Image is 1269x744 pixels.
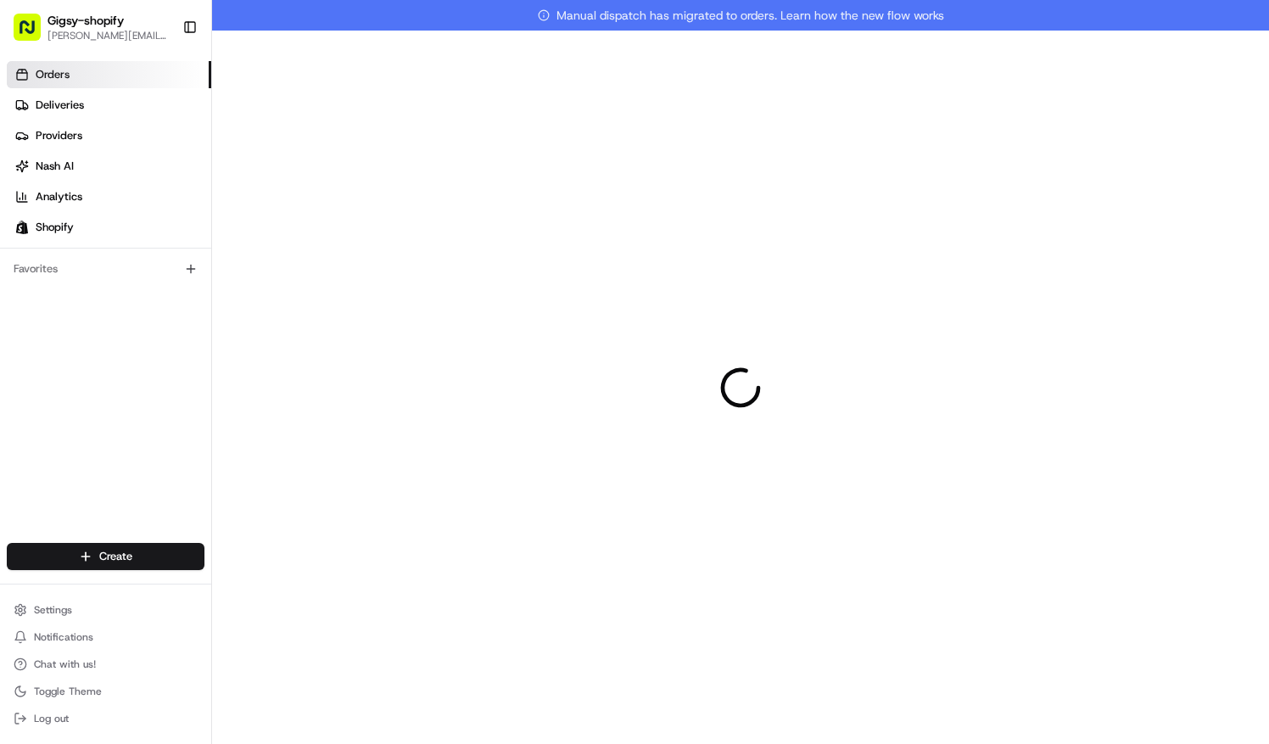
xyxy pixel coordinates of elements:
button: Gigsy-shopify [48,12,124,29]
a: Analytics [7,183,211,210]
span: Shopify [36,220,74,235]
span: Toggle Theme [34,685,102,698]
a: 📗Knowledge Base [10,372,137,402]
img: Shopify logo [15,221,29,234]
div: Start new chat [76,161,278,178]
div: Past conversations [17,220,109,233]
span: Log out [34,712,69,725]
button: Gigsy-shopify[PERSON_NAME][EMAIL_ADDRESS][DOMAIN_NAME] [7,7,176,48]
p: Welcome 👋 [17,67,309,94]
button: Settings [7,598,204,622]
img: Masood Aslam [17,292,44,319]
span: Manual dispatch has migrated to orders. Learn how the new flow works [538,7,944,24]
span: API Documentation [160,378,272,395]
button: Chat with us! [7,652,204,676]
span: Orders [36,67,70,82]
div: Favorites [7,255,204,282]
span: Create [99,549,132,564]
span: [DATE] [150,308,185,322]
a: Shopify [7,214,211,241]
button: Toggle Theme [7,680,204,703]
span: • [141,262,147,276]
img: Sarah Lucier [17,246,44,273]
span: Chat with us! [34,657,96,671]
span: Analytics [36,189,82,204]
img: 1736555255976-a54dd68f-1ca7-489b-9aae-adbdc363a1c4 [17,161,48,192]
span: Providers [36,128,82,143]
span: Notifications [34,630,93,644]
span: [DATE] [150,262,185,276]
span: Nash AI [36,159,74,174]
span: [PERSON_NAME] [53,308,137,322]
div: We're available if you need us! [76,178,233,192]
a: Powered byPylon [120,419,205,433]
input: Clear [44,109,280,126]
span: Settings [34,603,72,617]
button: Create [7,543,204,570]
button: See all [263,216,309,237]
span: Pylon [169,420,205,433]
button: Log out [7,707,204,730]
span: Deliveries [36,98,84,113]
button: [PERSON_NAME][EMAIL_ADDRESS][DOMAIN_NAME] [48,29,169,42]
a: Providers [7,122,211,149]
a: Deliveries [7,92,211,119]
img: 4920774857489_3d7f54699973ba98c624_72.jpg [36,161,66,192]
div: 📗 [17,380,31,394]
a: 💻API Documentation [137,372,279,402]
span: Knowledge Base [34,378,130,395]
div: 💻 [143,380,157,394]
img: Nash [17,16,51,50]
img: 1736555255976-a54dd68f-1ca7-489b-9aae-adbdc363a1c4 [34,309,48,322]
button: Start new chat [288,166,309,187]
button: Notifications [7,625,204,649]
a: Nash AI [7,153,211,180]
span: [PERSON_NAME] [53,262,137,276]
span: • [141,308,147,322]
a: Orders [7,61,211,88]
